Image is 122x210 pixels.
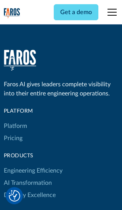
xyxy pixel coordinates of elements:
[4,50,36,71] img: Faros Logo White
[4,50,36,71] a: home
[4,80,119,98] div: Faros AI gives leaders complete visibility into their entire engineering operations.
[4,177,52,189] a: AI Transformation
[4,152,63,160] div: products
[103,3,118,21] div: menu
[4,8,20,19] img: Logo of the analytics and reporting company Faros.
[9,190,20,202] button: Cookie Settings
[4,120,27,132] a: Platform
[4,165,63,177] a: Engineering Efficiency
[54,4,98,20] a: Get a demo
[4,189,56,201] a: Delivery Excellence
[9,190,20,202] img: Revisit consent button
[4,132,22,144] a: Pricing
[4,8,20,19] a: home
[4,107,63,115] div: Platform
